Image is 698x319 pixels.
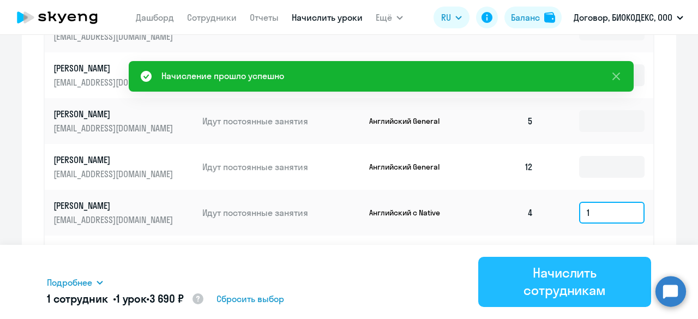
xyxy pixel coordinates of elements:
[53,76,176,88] p: [EMAIL_ADDRESS][DOMAIN_NAME]
[574,11,672,24] p: Договор, БИОКОДЕКС, ООО
[53,200,194,226] a: [PERSON_NAME][EMAIL_ADDRESS][DOMAIN_NAME]
[434,7,470,28] button: RU
[478,257,651,307] button: Начислить сотрудникам
[466,52,542,98] td: 5
[53,62,194,88] a: [PERSON_NAME][EMAIL_ADDRESS][DOMAIN_NAME]
[376,11,392,24] span: Ещё
[202,207,360,219] p: Идут постоянные занятия
[187,12,237,23] a: Сотрудники
[216,292,284,305] span: Сбросить выбор
[369,116,451,126] p: Английский General
[53,200,176,212] p: [PERSON_NAME]
[53,62,176,74] p: [PERSON_NAME]
[369,162,451,172] p: Английский General
[376,7,403,28] button: Ещё
[202,115,360,127] p: Идут постоянные занятия
[202,161,360,173] p: Идут постоянные занятия
[504,7,562,28] button: Балансbalance
[568,4,689,31] button: Договор, БИОКОДЕКС, ООО
[149,292,184,305] span: 3 690 ₽
[466,236,542,281] td: 7
[369,208,451,218] p: Английский с Native
[466,144,542,190] td: 12
[161,69,284,82] div: Начисление прошло успешно
[53,31,176,43] p: [EMAIL_ADDRESS][DOMAIN_NAME]
[53,214,176,226] p: [EMAIL_ADDRESS][DOMAIN_NAME]
[53,154,194,180] a: [PERSON_NAME][EMAIL_ADDRESS][DOMAIN_NAME]
[47,291,204,308] h5: 1 сотрудник • •
[53,108,176,120] p: [PERSON_NAME]
[116,292,146,305] span: 1 урок
[53,108,194,134] a: [PERSON_NAME][EMAIL_ADDRESS][DOMAIN_NAME]
[53,122,176,134] p: [EMAIL_ADDRESS][DOMAIN_NAME]
[53,168,176,180] p: [EMAIL_ADDRESS][DOMAIN_NAME]
[250,12,279,23] a: Отчеты
[544,12,555,23] img: balance
[466,98,542,144] td: 5
[511,11,540,24] div: Баланс
[47,276,92,289] span: Подробнее
[441,11,451,24] span: RU
[53,154,176,166] p: [PERSON_NAME]
[466,190,542,236] td: 4
[292,12,363,23] a: Начислить уроки
[494,264,636,299] div: Начислить сотрудникам
[136,12,174,23] a: Дашборд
